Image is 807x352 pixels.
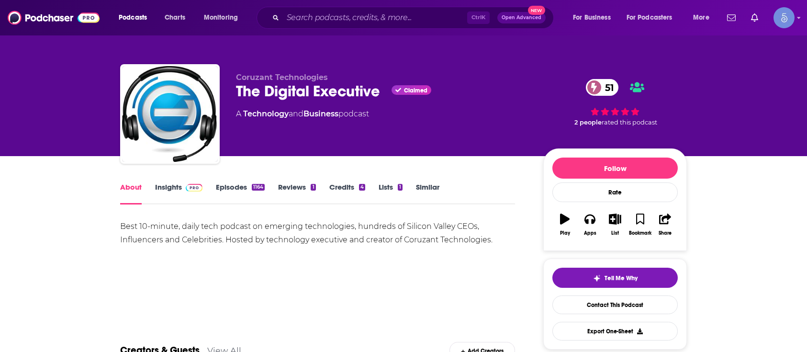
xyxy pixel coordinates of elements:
span: For Podcasters [627,11,672,24]
img: Podchaser Pro [186,184,202,192]
a: Lists1 [379,182,403,204]
button: Export One-Sheet [552,322,678,341]
a: Episodes1164 [216,182,265,204]
a: Reviews1 [278,182,315,204]
div: Search podcasts, credits, & more... [266,7,563,29]
span: Monitoring [204,11,238,24]
button: open menu [686,10,721,25]
div: Play [560,230,570,236]
a: Business [303,109,338,118]
button: Bookmark [628,207,652,242]
a: Similar [416,182,439,204]
span: 51 [595,79,619,96]
div: Best 10-minute, daily tech podcast on emerging technologies, hundreds of Silicon Valley CEOs, Inf... [120,220,515,247]
a: InsightsPodchaser Pro [155,182,202,204]
div: A podcast [236,108,369,120]
button: tell me why sparkleTell Me Why [552,268,678,288]
button: open menu [197,10,250,25]
button: Follow [552,158,678,179]
span: Claimed [404,88,427,93]
span: and [289,109,303,118]
span: rated this podcast [602,119,657,126]
button: List [603,207,628,242]
button: Open AdvancedNew [497,12,546,23]
span: Logged in as Spiral5-G1 [773,7,795,28]
span: New [528,6,545,15]
a: Contact This Podcast [552,295,678,314]
button: open menu [112,10,159,25]
button: Show profile menu [773,7,795,28]
span: Open Advanced [502,15,541,20]
span: Charts [165,11,185,24]
div: 4 [359,184,365,191]
a: Technology [243,109,289,118]
input: Search podcasts, credits, & more... [283,10,467,25]
div: 1164 [252,184,265,191]
a: 51 [586,79,619,96]
button: Share [653,207,678,242]
span: 2 people [574,119,602,126]
span: Ctrl K [467,11,490,24]
div: Apps [584,230,596,236]
div: Rate [552,182,678,202]
button: open menu [620,10,686,25]
div: 1 [398,184,403,191]
a: Credits4 [329,182,365,204]
div: Share [659,230,672,236]
button: Play [552,207,577,242]
div: Bookmark [629,230,651,236]
img: Podchaser - Follow, Share and Rate Podcasts [8,9,100,27]
a: Show notifications dropdown [747,10,762,26]
div: List [611,230,619,236]
span: Tell Me Why [605,274,638,282]
button: Apps [577,207,602,242]
a: About [120,182,142,204]
span: Podcasts [119,11,147,24]
div: 1 [311,184,315,191]
a: Show notifications dropdown [723,10,740,26]
button: open menu [566,10,623,25]
a: Charts [158,10,191,25]
span: More [693,11,709,24]
img: User Profile [773,7,795,28]
span: Coruzant Technologies [236,73,328,82]
img: tell me why sparkle [593,274,601,282]
img: The Digital Executive [122,66,218,162]
span: For Business [573,11,611,24]
div: 51 2 peoplerated this podcast [543,73,687,132]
